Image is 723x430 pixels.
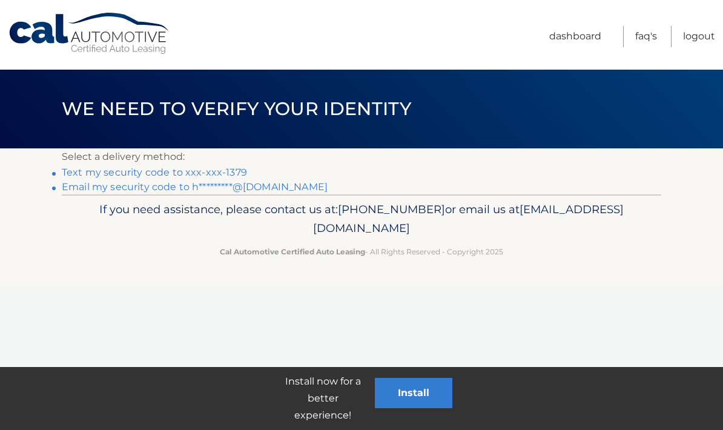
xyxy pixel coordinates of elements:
strong: Cal Automotive Certified Auto Leasing [220,247,365,256]
a: FAQ's [635,26,657,47]
a: Logout [683,26,715,47]
p: If you need assistance, please contact us at: or email us at [70,200,653,239]
a: Cal Automotive [8,12,171,55]
a: Email my security code to h*********@[DOMAIN_NAME] [62,181,328,193]
p: - All Rights Reserved - Copyright 2025 [70,245,653,258]
span: [PHONE_NUMBER] [338,202,445,216]
a: Dashboard [549,26,601,47]
a: Text my security code to xxx-xxx-1379 [62,167,247,178]
p: Select a delivery method: [62,148,661,165]
p: Install now for a better experience! [271,373,375,424]
span: We need to verify your identity [62,98,411,120]
button: Install [375,378,452,408]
